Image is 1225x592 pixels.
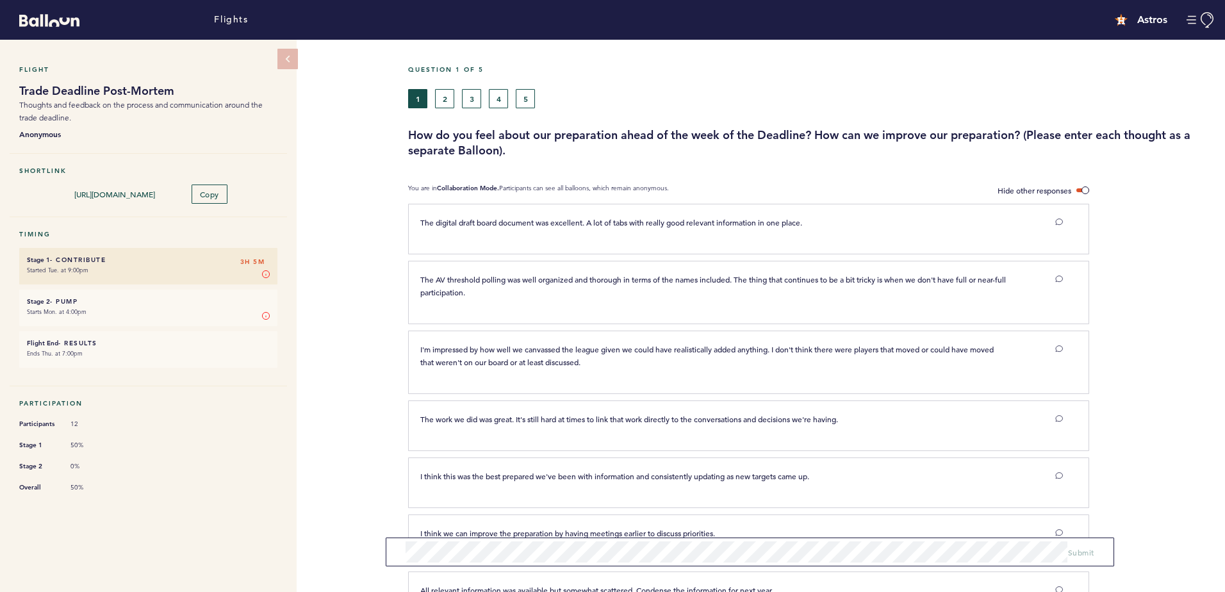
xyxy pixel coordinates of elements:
button: Manage Account [1187,12,1215,28]
span: The AV threshold polling was well organized and thorough in terms of the names included. The thin... [420,274,1008,297]
svg: Balloon [19,14,79,27]
span: 50% [70,483,109,492]
button: 2 [435,89,454,108]
span: Stage 2 [19,460,58,473]
span: Stage 1 [19,439,58,452]
button: 3 [462,89,481,108]
h5: Question 1 of 5 [408,65,1215,74]
span: 50% [70,441,109,450]
span: 12 [70,420,109,429]
a: Flights [214,13,248,27]
span: Overall [19,481,58,494]
span: Submit [1068,547,1094,557]
button: 4 [489,89,508,108]
span: Participants [19,418,58,431]
h5: Flight [19,65,277,74]
time: Ends Thu. at 7:00pm [27,349,83,358]
a: Balloon [10,13,79,26]
button: Submit [1068,546,1094,559]
span: 0% [70,462,109,471]
h1: Trade Deadline Post-Mortem [19,83,277,99]
h5: Shortlink [19,167,277,175]
b: Collaboration Mode. [437,184,499,192]
h6: - Pump [27,297,270,306]
small: Stage 1 [27,256,50,264]
span: Copy [200,189,219,199]
small: Flight End [27,339,58,347]
time: Started Tue. at 9:00pm [27,266,88,274]
small: Stage 2 [27,297,50,306]
h4: Astros [1137,12,1167,28]
span: The work we did was great. It's still hard at times to link that work directly to the conversatio... [420,414,838,424]
button: 5 [516,89,535,108]
span: I think this was the best prepared we've been with information and consistently updating as new t... [420,471,809,481]
h6: - Contribute [27,256,270,264]
h6: - Results [27,339,270,347]
span: I'm impressed by how well we canvassed the league given we could have realistically added anythin... [420,344,996,367]
h3: How do you feel about our preparation ahead of the week of the Deadline? How can we improve our p... [408,127,1215,158]
h5: Timing [19,230,277,238]
button: Copy [192,185,227,204]
span: 3H 5M [240,256,265,268]
time: Starts Mon. at 4:00pm [27,308,86,316]
span: Thoughts and feedback on the process and communication around the trade deadline. [19,100,263,122]
span: The digital draft board document was excellent. A lot of tabs with really good relevant informati... [420,217,802,227]
b: Anonymous [19,127,277,140]
span: I think we can improve the preparation by having meetings earlier to discuss priorities. [420,528,715,538]
h5: Participation [19,399,277,407]
p: You are in Participants can see all balloons, which remain anonymous. [408,184,669,197]
span: Hide other responses [998,185,1071,195]
button: 1 [408,89,427,108]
